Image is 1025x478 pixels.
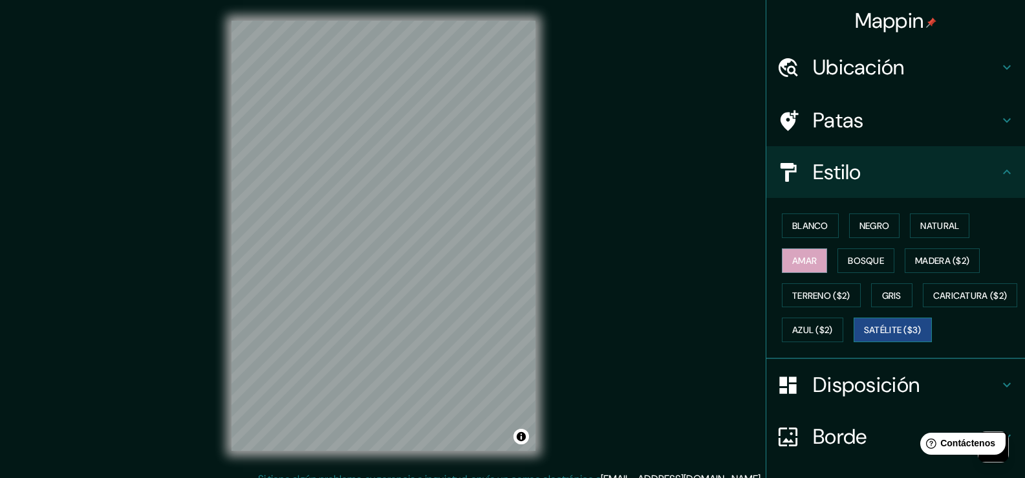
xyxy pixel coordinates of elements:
button: Azul ($2) [782,318,843,342]
button: Caricatura ($2) [923,283,1018,308]
div: Patas [766,94,1025,146]
font: Satélite ($3) [864,325,922,336]
font: Amar [792,255,817,266]
font: Blanco [792,220,828,232]
font: Caricatura ($2) [933,290,1008,301]
font: Terreno ($2) [792,290,850,301]
div: Estilo [766,146,1025,198]
div: Disposición [766,359,1025,411]
font: Azul ($2) [792,325,833,336]
div: Borde [766,411,1025,462]
button: Terreno ($2) [782,283,861,308]
font: Natural [920,220,959,232]
button: Bosque [837,248,894,273]
button: Activar o desactivar atribución [513,429,529,444]
iframe: Lanzador de widgets de ayuda [910,428,1011,464]
button: Gris [871,283,912,308]
font: Ubicación [813,54,905,81]
button: Satélite ($3) [854,318,932,342]
font: Estilo [813,158,861,186]
font: Mappin [855,7,924,34]
canvas: Mapa [232,21,535,451]
font: Patas [813,107,864,134]
font: Bosque [848,255,884,266]
img: pin-icon.png [926,17,936,28]
button: Blanco [782,213,839,238]
font: Borde [813,423,867,450]
button: Negro [849,213,900,238]
font: Disposición [813,371,920,398]
button: Amar [782,248,827,273]
font: Gris [882,290,901,301]
button: Natural [910,213,969,238]
div: Ubicación [766,41,1025,93]
font: Madera ($2) [915,255,969,266]
button: Madera ($2) [905,248,980,273]
font: Negro [859,220,890,232]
